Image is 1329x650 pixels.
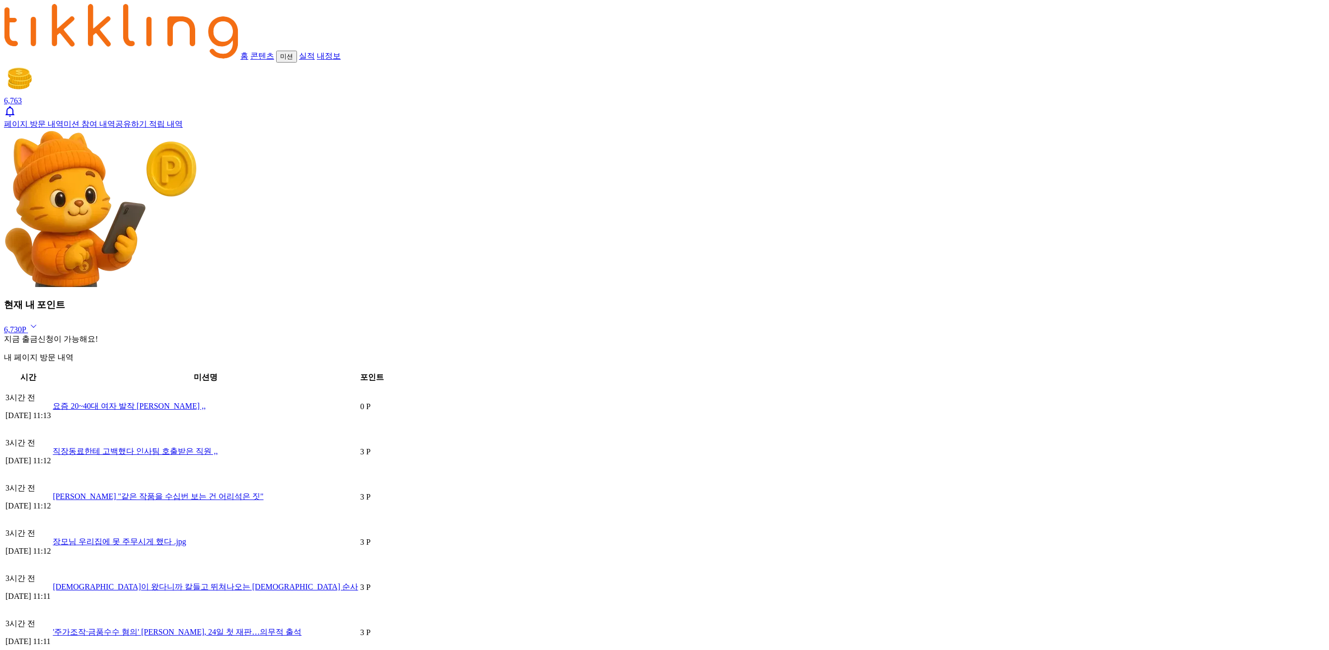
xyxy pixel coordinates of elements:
a: 홈 [240,52,248,60]
p: 3시간 전 [5,393,51,403]
a: 내정보 [317,52,341,60]
p: [DATE] 11:12 [5,547,51,556]
span: 6,730P [4,325,26,334]
p: 3시간 전 [5,528,51,539]
th: 시간 [5,372,51,383]
a: 요즘 20~40대 여자 발작 [PERSON_NAME] ,, [53,402,206,410]
img: 티끌링 [4,4,238,59]
img: coin [4,63,36,94]
p: 3시간 전 [5,619,51,629]
p: 3시간 전 [5,483,51,494]
p: [DATE] 11:12 [5,502,51,510]
td: 3 P [360,475,384,519]
a: 직장동료한테 고백했다 인사팀 호출받은 직원 ,, [53,447,218,455]
a: '주가조작·금품수수 혐의' [PERSON_NAME], 24일 첫 재판…의무적 출석 [53,628,301,636]
td: 3 P [360,520,384,564]
a: 장모님 우리집에 못 주무시게 했다 .jpg [53,537,186,546]
a: 페이지 방문 내역 [4,120,64,128]
a: 콘텐츠 [250,52,274,60]
a: coin 6,763 [4,63,1325,105]
td: 3 P [360,430,384,474]
p: 내 페이지 방문 내역 [4,353,1325,363]
h3: 현재 내 포인트 [4,298,1325,311]
p: [DATE] 11:11 [5,592,51,601]
td: 0 P [360,384,384,429]
th: 미션명 [52,372,359,383]
button: 미션 [276,51,297,63]
p: 3시간 전 [5,574,51,584]
a: 6,730P [4,325,40,334]
a: 미션 참여 내역 [64,120,115,128]
a: [PERSON_NAME] "같은 작품을 수십번 보는 건 어리석은 짓" [53,492,263,501]
p: [DATE] 11:12 [5,456,51,465]
span: 지금 출금신청이 가능해요! [4,335,98,343]
a: 실적 [299,52,315,60]
td: 3 P [360,565,384,609]
p: [DATE] 11:13 [5,411,51,420]
p: [DATE] 11:11 [5,637,51,646]
a: 공유하기 적립 내역 [115,120,183,128]
span: 6,763 [4,96,22,105]
a: [DEMOGRAPHIC_DATA]이 왔다니까 칼들고 뛰쳐나오는 [DEMOGRAPHIC_DATA] 순사 [53,582,358,591]
img: tikkling_character [4,130,198,287]
th: 포인트 [360,372,384,383]
p: 3시간 전 [5,438,51,448]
